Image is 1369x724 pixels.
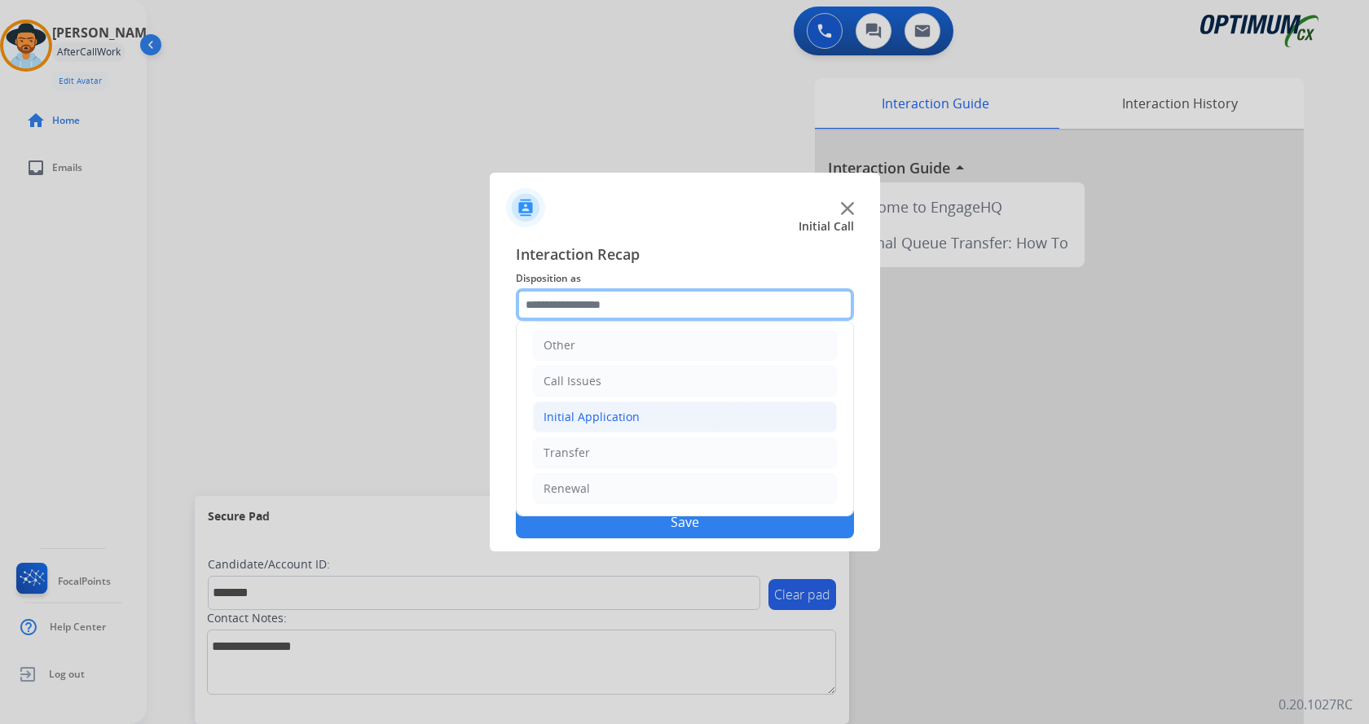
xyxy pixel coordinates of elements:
[544,373,601,389] div: Call Issues
[544,409,640,425] div: Initial Application
[516,243,854,269] span: Interaction Recap
[1279,695,1353,714] p: 0.20.1027RC
[516,269,854,288] span: Disposition as
[516,506,854,538] button: Save
[799,218,854,235] span: Initial Call
[544,445,590,461] div: Transfer
[506,188,545,227] img: contactIcon
[544,337,575,353] div: Other
[544,480,590,497] div: Renewal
